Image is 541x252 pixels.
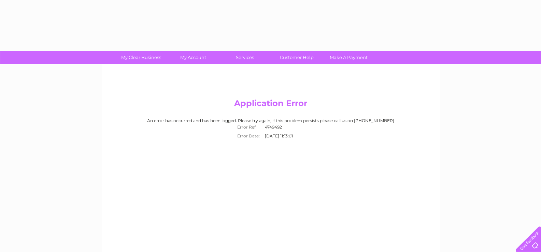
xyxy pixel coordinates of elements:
a: My Account [165,51,221,64]
div: An error has occurred and has been logged. Please try again, if this problem persists please call... [108,118,433,140]
th: Error Ref: [234,123,263,132]
a: My Clear Business [113,51,169,64]
td: 4749492 [263,123,307,132]
h2: Application Error [108,99,433,112]
a: Customer Help [269,51,325,64]
a: Services [217,51,273,64]
th: Error Date: [234,132,263,140]
a: Make A Payment [321,51,377,64]
td: [DATE] 11:13:01 [263,132,307,140]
